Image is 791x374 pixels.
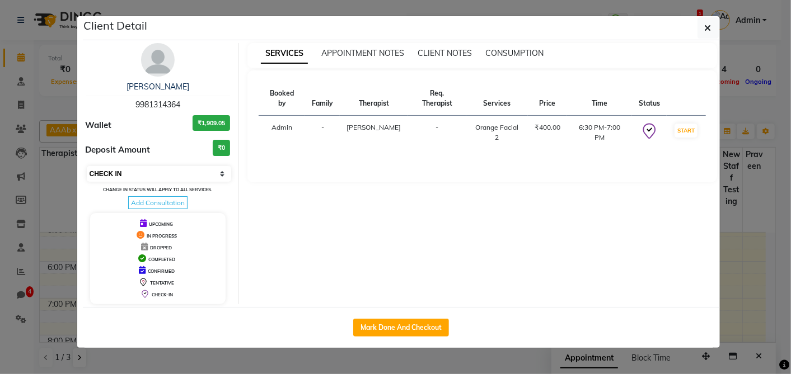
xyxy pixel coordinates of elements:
[528,82,567,116] th: Price
[305,116,340,150] td: -
[147,233,177,239] span: IN PROGRESS
[353,319,449,337] button: Mark Done And Checkout
[321,48,404,58] span: APPOINTMENT NOTES
[150,245,172,250] span: DROPPED
[305,82,340,116] th: Family
[141,43,175,77] img: avatar
[135,100,180,110] span: 9981314364
[193,115,230,131] h3: ₹1,909.05
[213,140,230,156] h3: ₹0
[347,123,401,131] span: [PERSON_NAME]
[473,122,521,143] div: Orange Facial 2
[127,82,189,92] a: [PERSON_NAME]
[485,48,544,58] span: CONSUMPTION
[675,124,698,138] button: START
[103,187,212,192] small: Change in status will apply to all services.
[148,257,175,262] span: COMPLETED
[152,292,173,297] span: CHECK-IN
[418,48,472,58] span: CLIENT NOTES
[567,82,633,116] th: Time
[567,116,633,150] td: 6:30 PM-7:00 PM
[340,82,408,116] th: Therapist
[408,116,466,150] td: -
[535,122,560,132] div: ₹400.00
[408,82,466,116] th: Req. Therapist
[128,196,188,209] span: Add Consultation
[148,268,175,274] span: CONFIRMED
[259,116,305,150] td: Admin
[149,221,173,227] span: UPCOMING
[259,82,305,116] th: Booked by
[632,82,667,116] th: Status
[84,17,148,34] h5: Client Detail
[150,280,174,286] span: TENTATIVE
[261,44,308,64] span: SERVICES
[86,144,151,157] span: Deposit Amount
[86,119,112,132] span: Wallet
[466,82,528,116] th: Services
